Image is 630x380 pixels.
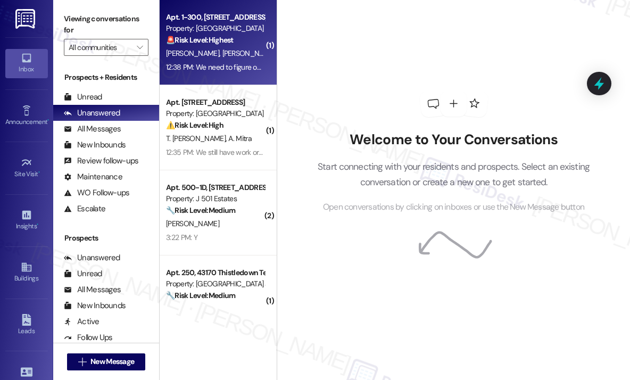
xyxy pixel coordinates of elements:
[166,12,264,23] div: Apt. 1-300, [STREET_ADDRESS]
[166,48,222,58] span: [PERSON_NAME]
[15,9,37,29] img: ResiDesk Logo
[323,201,584,214] span: Open conversations by clicking on inboxes or use the New Message button
[166,35,234,45] strong: 🚨 Risk Level: Highest
[64,316,100,327] div: Active
[5,311,48,340] a: Leads
[47,117,49,124] span: •
[64,108,120,119] div: Unanswered
[166,62,338,72] div: 12:38 PM: We need to figure out the black mold situation
[64,300,126,311] div: New Inbounds
[64,268,102,279] div: Unread
[78,358,86,366] i: 
[64,123,121,135] div: All Messages
[38,169,40,176] span: •
[166,205,235,215] strong: 🔧 Risk Level: Medium
[166,267,264,278] div: Apt. 250, 43170 Thistledown Ter
[67,353,146,370] button: New Message
[166,23,264,34] div: Property: [GEOGRAPHIC_DATA]
[5,206,48,235] a: Insights •
[166,233,197,242] div: 3:22 PM: Y
[222,48,279,58] span: [PERSON_NAME]
[53,233,159,244] div: Prospects
[166,120,223,130] strong: ⚠️ Risk Level: High
[302,159,606,189] p: Start connecting with your residents and prospects. Select an existing conversation or create a n...
[64,332,113,343] div: Follow Ups
[90,356,134,367] span: New Message
[166,291,235,300] strong: 🔧 Risk Level: Medium
[64,139,126,151] div: New Inbounds
[302,131,606,148] h2: Welcome to Your Conversations
[5,49,48,78] a: Inbox
[166,97,264,108] div: Apt. [STREET_ADDRESS]
[64,252,120,263] div: Unanswered
[228,134,251,143] span: A. Mitra
[166,304,219,313] span: [PERSON_NAME]
[166,193,264,204] div: Property: J 501 Estates
[64,11,148,39] label: Viewing conversations for
[166,108,264,119] div: Property: [GEOGRAPHIC_DATA]
[166,278,264,290] div: Property: [GEOGRAPHIC_DATA] at [GEOGRAPHIC_DATA]
[69,39,131,56] input: All communities
[64,155,138,167] div: Review follow-ups
[166,134,228,143] span: T. [PERSON_NAME]
[64,203,105,214] div: Escalate
[5,154,48,183] a: Site Visit •
[37,221,38,228] span: •
[166,219,219,228] span: [PERSON_NAME]
[166,182,264,193] div: Apt. 500-1D, [STREET_ADDRESS]
[64,92,102,103] div: Unread
[5,258,48,287] a: Buildings
[53,72,159,83] div: Prospects + Residents
[64,284,121,295] div: All Messages
[137,43,143,52] i: 
[64,187,129,199] div: WO Follow-ups
[64,171,122,183] div: Maintenance
[166,147,338,157] div: 12:35 PM: We still have work order pending from [DATE]!!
